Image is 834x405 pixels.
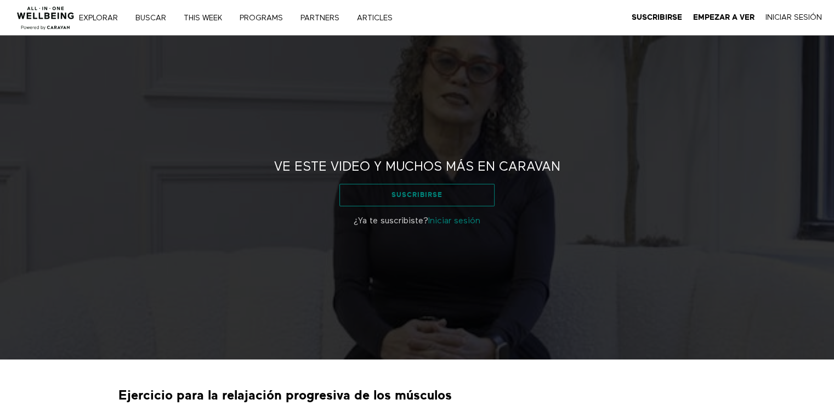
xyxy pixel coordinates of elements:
[256,215,579,228] p: ¿Ya te suscribiste?
[765,13,822,22] a: Iniciar Sesión
[632,13,682,21] strong: Suscribirse
[75,14,129,22] a: Explorar
[87,12,415,23] nav: Principal
[297,14,351,22] a: PARTNERS
[274,159,560,176] h2: Ve este video y muchos más en CARAVAN
[339,184,495,206] a: Suscribirse
[693,13,754,21] strong: Empezar a ver
[236,14,294,22] a: PROGRAMS
[132,14,178,22] a: Buscar
[428,217,480,226] a: Iniciar sesión
[632,13,682,22] a: Suscribirse
[353,14,404,22] a: ARTICLES
[693,13,754,22] a: Empezar a ver
[180,14,234,22] a: THIS WEEK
